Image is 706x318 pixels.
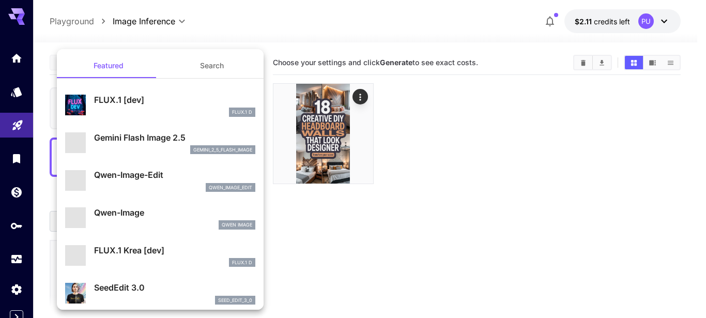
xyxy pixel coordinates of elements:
p: Qwen Image [222,221,252,229]
p: FLUX.1 [dev] [94,94,255,106]
p: FLUX.1 D [232,259,252,266]
p: FLUX.1 Krea [dev] [94,244,255,256]
p: Qwen-Image-Edit [94,169,255,181]
button: Search [160,53,264,78]
p: FLUX.1 D [232,109,252,116]
p: gemini_2_5_flash_image [193,146,252,154]
p: Gemini Flash Image 2.5 [94,131,255,144]
div: Qwen-Image-Editqwen_image_edit [65,164,255,196]
div: FLUX.1 Krea [dev]FLUX.1 D [65,240,255,271]
div: FLUX.1 [dev]FLUX.1 D [65,89,255,121]
p: SeedEdit 3.0 [94,281,255,294]
div: Qwen-ImageQwen Image [65,202,255,234]
p: seed_edit_3_0 [218,297,252,304]
p: qwen_image_edit [209,184,252,191]
div: Gemini Flash Image 2.5gemini_2_5_flash_image [65,127,255,159]
p: Qwen-Image [94,206,255,219]
div: SeedEdit 3.0seed_edit_3_0 [65,277,255,309]
button: Featured [57,53,160,78]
